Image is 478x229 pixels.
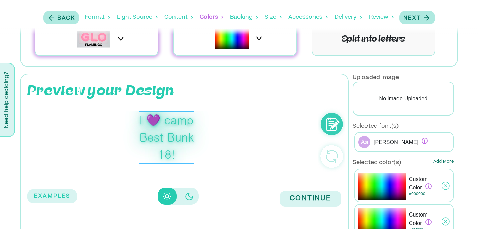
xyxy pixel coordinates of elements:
[200,7,223,28] div: Colors
[403,14,421,22] p: Next
[342,33,405,45] p: Split into letters
[353,159,401,167] p: Selected color(s)
[265,7,282,28] div: Size
[433,159,454,167] p: Add More
[399,11,435,24] button: Next
[117,7,158,28] div: Light Source
[27,189,77,203] button: EXAMPLES
[77,31,110,48] img: Img Image [object Object]1
[158,188,199,205] div: Disabled elevation buttons
[409,211,442,227] p: Custom Color
[334,7,362,28] div: Delivery
[139,111,194,164] div: I 💜 camp Best Bunk 18!
[425,219,432,225] div: Remove the colors by pressing the minus button.
[369,7,394,28] div: Review
[409,192,442,197] p: #000000
[288,7,328,28] div: Accessories
[43,11,79,24] button: Back
[27,81,174,101] p: Preview your Design
[425,183,432,189] div: Remove the colors by pressing the minus button.
[444,197,478,229] iframe: Chat Widget
[422,138,428,144] div: Remove the fonts by pressing the minus button.
[215,29,249,49] img: Img Image [object Object]1
[230,7,258,28] div: Backing
[409,175,442,192] p: Custom Color
[57,14,75,22] p: Back
[353,82,454,116] p: No image Uploaded
[280,191,341,207] button: Continue
[353,74,399,82] p: Uploaded Image
[353,122,399,130] p: Selected font(s)
[164,7,193,28] div: Content
[374,138,428,146] p: [PERSON_NAME]
[85,7,110,28] div: Format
